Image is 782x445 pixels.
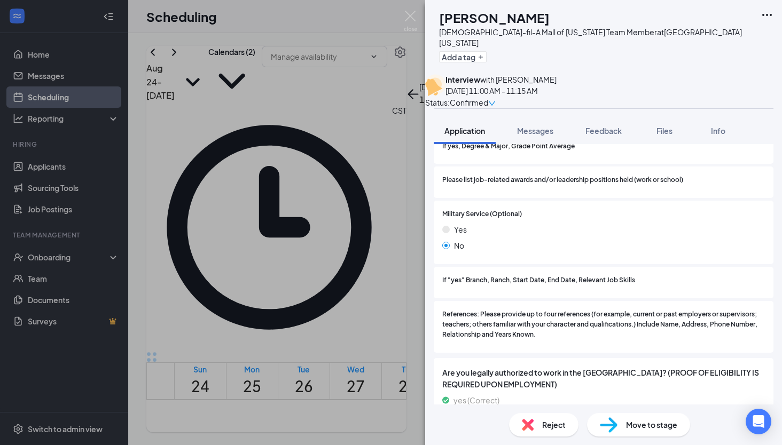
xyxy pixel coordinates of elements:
[454,240,464,251] span: No
[453,394,499,406] span: yes (Correct)
[439,9,550,27] h1: [PERSON_NAME]
[442,141,575,152] span: If yes, Degree & Major, Grade Point Average
[442,367,765,390] span: Are you legally authorized to work in the [GEOGRAPHIC_DATA]? (PROOF OF ELIGIBILITY IS REQUIRED UP...
[442,175,683,185] span: Please list job-related awards and/or leadership positions held (work or school)
[478,54,484,60] svg: Plus
[761,9,773,21] svg: Ellipses
[442,209,522,219] span: Military Service (Optional)
[442,309,765,340] span: References: Please provide up to four references (for example, current or past employers or super...
[445,74,557,85] div: with [PERSON_NAME]
[439,27,755,48] div: [DEMOGRAPHIC_DATA]-fil-A Mall of [US_STATE] Team Member at [GEOGRAPHIC_DATA][US_STATE]
[517,126,553,136] span: Messages
[488,100,496,107] span: down
[711,126,725,136] span: Info
[454,224,467,235] span: Yes
[626,419,677,431] span: Move to stage
[445,85,557,97] div: [DATE] 11:00 AM - 11:15 AM
[585,126,622,136] span: Feedback
[444,126,485,136] span: Application
[425,97,450,108] div: Status :
[445,75,480,84] b: Interview
[442,275,635,285] span: If "yes" Branch, Ranch, Start Date, End Date, Relevant Job Skills
[542,419,566,431] span: Reject
[656,126,672,136] span: Files
[439,51,487,62] button: PlusAdd a tag
[746,409,771,434] div: Open Intercom Messenger
[450,97,488,108] span: Confirmed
